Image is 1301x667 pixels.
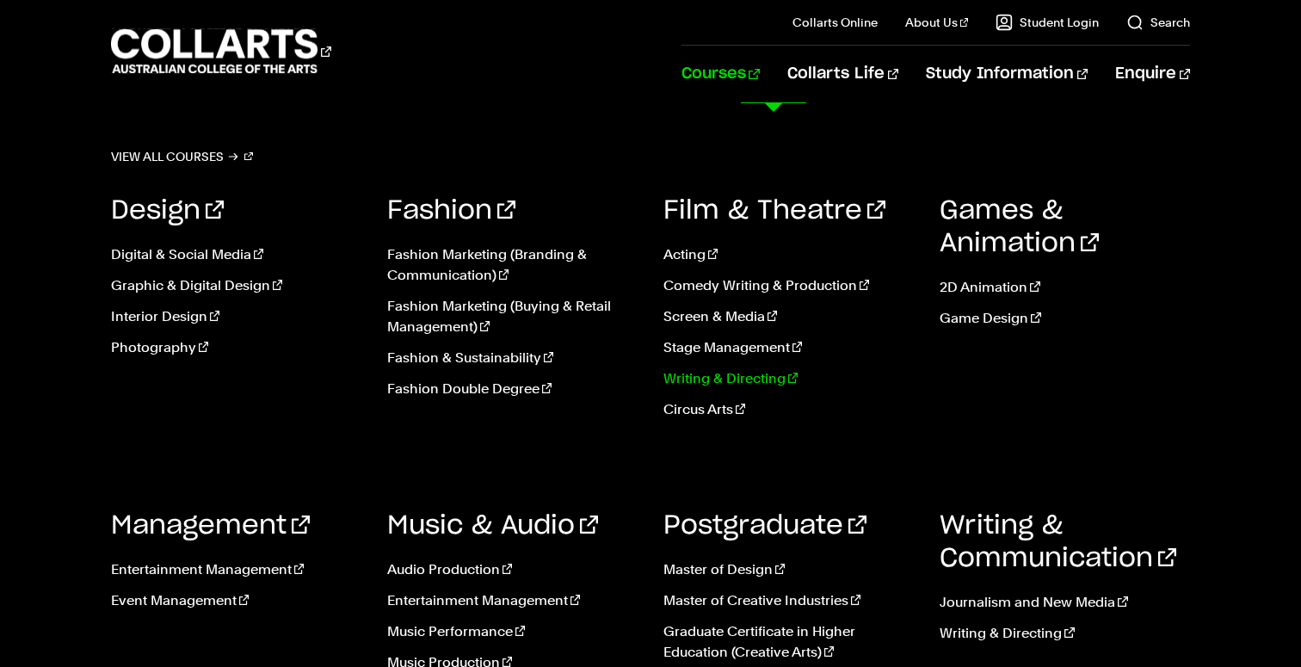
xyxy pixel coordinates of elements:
a: 2D Animation [940,277,1190,298]
a: Film & Theatre [663,198,885,224]
a: Fashion Marketing (Buying & Retail Management) [387,296,638,337]
a: Design [111,198,224,224]
a: View all courses [111,145,254,169]
a: Stage Management [663,337,914,358]
a: Photography [111,337,361,358]
a: Collarts Life [787,46,898,102]
a: Fashion Double Degree [387,379,638,399]
a: Journalism and New Media [940,592,1190,613]
a: Fashion [387,198,515,224]
a: Music Performance [387,621,638,642]
a: Interior Design [111,306,361,327]
a: Graduate Certificate in Higher Education (Creative Arts) [663,621,914,663]
a: Circus Arts [663,399,914,420]
a: Audio Production [387,559,638,580]
a: Student Login [996,14,1099,31]
a: Writing & Communication [940,513,1176,571]
a: Study Information [926,46,1088,102]
a: Master of Design [663,559,914,580]
a: Master of Creative Industries [663,590,914,611]
a: Writing & Directing [663,368,914,389]
a: Music & Audio [387,513,598,539]
a: Games & Animation [940,198,1099,256]
div: Go to homepage [111,27,331,76]
a: Screen & Media [663,306,914,327]
a: About Us [905,14,969,31]
a: Collarts Online [792,14,878,31]
a: Writing & Directing [940,623,1190,644]
a: Acting [663,244,914,265]
a: Postgraduate [663,513,866,539]
a: Fashion Marketing (Branding & Communication) [387,244,638,286]
a: Game Design [940,308,1190,329]
a: Courses [681,46,760,102]
a: Digital & Social Media [111,244,361,265]
a: Enquire [1115,46,1190,102]
a: Event Management [111,590,361,611]
a: Graphic & Digital Design [111,275,361,296]
a: Search [1126,14,1190,31]
a: Entertainment Management [111,559,361,580]
a: Entertainment Management [387,590,638,611]
a: Management [111,513,310,539]
a: Fashion & Sustainability [387,348,638,368]
a: Comedy Writing & Production [663,275,914,296]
